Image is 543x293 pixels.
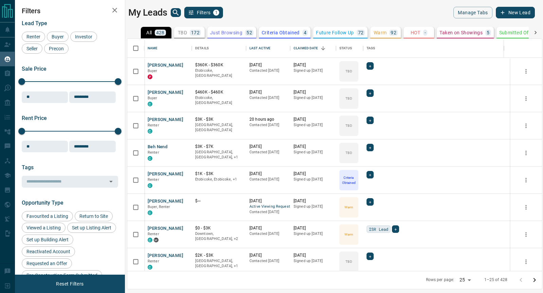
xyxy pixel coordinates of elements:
span: + [369,253,371,260]
div: Set up Listing Alert [67,223,116,233]
span: Buyer [49,34,66,39]
span: Viewed a Listing [24,225,63,230]
span: + [369,171,371,178]
div: condos.ca [148,265,152,270]
p: Rows per page: [426,277,454,283]
p: TBD [345,96,352,101]
p: Criteria Obtained [340,175,358,185]
p: 1–25 of 428 [484,277,507,283]
p: [DATE] [249,225,287,231]
p: Contacted [DATE] [249,258,287,264]
div: Precon [44,44,69,54]
p: Toronto [195,150,243,160]
span: Buyer [148,69,157,73]
span: Active Viewing Request [249,204,287,210]
div: Set up Building Alert [22,235,73,245]
p: Just Browsing [210,30,242,35]
p: TBD [345,69,352,74]
p: [DATE] [249,198,287,204]
button: more [521,93,531,104]
p: $3K - $7K [195,144,243,150]
p: - [425,30,426,35]
p: [DATE] [294,117,333,122]
div: mrloft.ca [154,238,158,242]
p: Warm [344,205,353,210]
p: $460K - $460K [195,89,243,95]
h1: My Leads [128,7,167,18]
div: + [367,198,374,206]
button: more [521,121,531,131]
div: + [367,253,374,260]
p: $3K - $3K [195,117,243,122]
div: Renter [22,32,45,42]
div: condos.ca [148,238,152,242]
p: Signed up [DATE] [294,231,333,237]
span: + [369,63,371,69]
div: Tags [367,39,375,58]
p: Contacted [DATE] [249,95,287,101]
button: Sort [318,44,328,53]
div: Last Active [249,39,270,58]
p: HOT [411,30,420,35]
span: + [369,144,371,151]
div: Details [195,39,209,58]
button: [PERSON_NAME] [148,62,183,69]
span: Sale Price [22,66,46,72]
button: Reset Filters [52,278,88,290]
p: $0 - $3K [195,225,243,231]
p: 92 [391,30,396,35]
div: Reactivated Account [22,246,75,257]
p: TBD [345,259,352,264]
p: Signed up [DATE] [294,95,333,101]
span: Rent Price [22,115,47,121]
div: Tags [363,39,504,58]
span: Renter [148,150,159,155]
span: Renter [148,123,159,127]
span: Renter [148,177,159,182]
p: Future Follow Up [316,30,354,35]
div: Viewed a Listing [22,223,65,233]
div: Buyer [47,32,69,42]
div: condos.ca [148,156,152,161]
div: Status [336,39,363,58]
button: [PERSON_NAME] [148,117,183,123]
p: Midtown | Central, Toronto [195,231,243,242]
span: Set up Listing Alert [70,225,114,230]
span: Opportunity Type [22,200,63,206]
p: Signed up [DATE] [294,122,333,128]
button: [PERSON_NAME] [148,171,183,177]
div: condos.ca [148,183,152,188]
button: more [521,66,531,76]
p: TBD [345,150,352,155]
div: + [367,144,374,151]
p: Submitted Offer [499,30,535,35]
div: condos.ca [148,102,152,106]
div: + [367,89,374,97]
p: 72 [358,30,364,35]
h2: Filters [22,7,118,15]
button: Manage Tabs [453,7,492,18]
p: Toronto [195,258,243,269]
button: Beh Nend [148,144,167,150]
p: All [146,30,152,35]
span: + [369,199,371,205]
p: 5 [487,30,489,35]
button: more [521,257,531,267]
button: Go to next page [528,273,541,287]
button: New Lead [496,7,535,18]
button: more [521,175,531,185]
span: Requested an Offer [24,261,70,266]
p: $1K - $3K [195,171,243,177]
span: Buyer, Renter [148,205,170,209]
p: Signed up [DATE] [294,150,333,155]
div: + [367,62,374,70]
p: Warm [374,30,387,35]
div: Status [339,39,352,58]
span: Tags [22,164,34,171]
div: Return to Site [75,211,113,221]
div: + [367,171,374,178]
p: [DATE] [294,62,333,68]
span: 1 [214,10,219,15]
p: [DATE] [294,89,333,95]
button: more [521,202,531,212]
